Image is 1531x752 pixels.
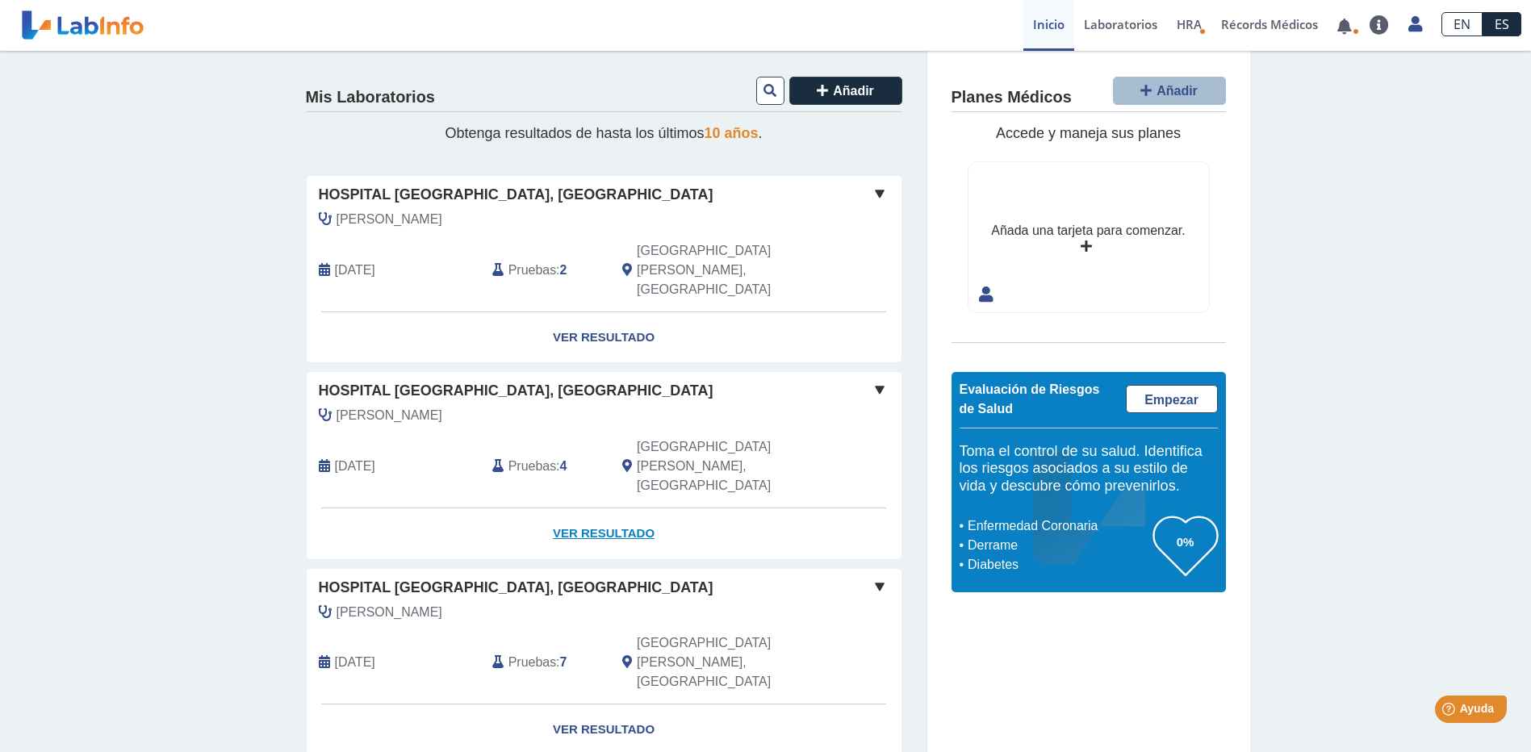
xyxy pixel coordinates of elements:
[960,443,1218,495] h5: Toma el control de su salud. Identifica los riesgos asociados a su estilo de vida y descubre cómo...
[1144,393,1198,407] span: Empezar
[480,437,610,495] div: :
[637,633,815,691] span: San Juan, PR
[560,655,567,669] b: 7
[705,125,759,141] span: 10 años
[306,88,435,107] h4: Mis Laboratorios
[964,536,1153,555] li: Derrame
[952,88,1072,107] h4: Planes Médicos
[996,125,1181,141] span: Accede y maneja sus planes
[1153,532,1218,552] h3: 0%
[508,261,556,280] span: Pruebas
[991,221,1185,240] div: Añada una tarjeta para comenzar.
[560,263,567,277] b: 2
[445,125,762,141] span: Obtenga resultados de hasta los últimos .
[560,459,567,473] b: 4
[319,380,713,402] span: Hospital [GEOGRAPHIC_DATA], [GEOGRAPHIC_DATA]
[964,555,1153,574] li: Diabetes
[1126,385,1218,413] a: Empezar
[1157,84,1198,98] span: Añadir
[637,437,815,495] span: San Juan, PR
[335,457,375,476] span: 2025-04-11
[337,210,442,229] span: Rodriguez Delgado, Ricardo
[833,84,874,98] span: Añadir
[789,77,902,105] button: Añadir
[337,603,442,622] span: Rodriguez Delgado, Ricardo
[337,406,442,425] span: Gonzalez Bossolo, Alex
[964,516,1153,536] li: Enfermedad Coronaria
[508,653,556,672] span: Pruebas
[319,184,713,206] span: Hospital [GEOGRAPHIC_DATA], [GEOGRAPHIC_DATA]
[480,241,610,299] div: :
[960,382,1100,416] span: Evaluación de Riesgos de Salud
[1441,12,1483,36] a: EN
[319,577,713,599] span: Hospital [GEOGRAPHIC_DATA], [GEOGRAPHIC_DATA]
[480,633,610,691] div: :
[1387,689,1513,734] iframe: Help widget launcher
[335,261,375,280] span: 2025-09-12
[335,653,375,672] span: 2024-12-05
[508,457,556,476] span: Pruebas
[307,508,901,559] a: Ver Resultado
[1113,77,1226,105] button: Añadir
[1177,16,1202,32] span: HRA
[307,312,901,363] a: Ver Resultado
[1483,12,1521,36] a: ES
[637,241,815,299] span: San Juan, PR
